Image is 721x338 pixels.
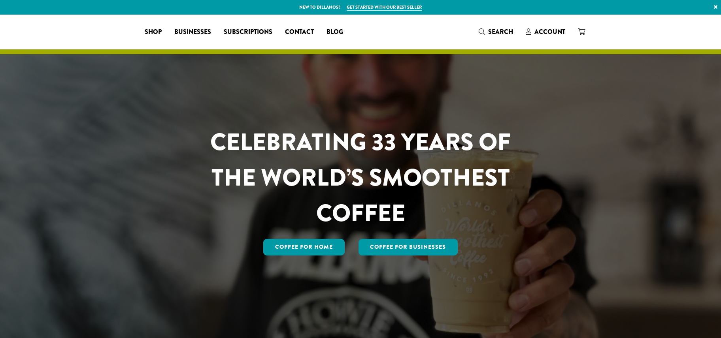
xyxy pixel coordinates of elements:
span: Account [534,27,565,36]
h1: CELEBRATING 33 YEARS OF THE WORLD’S SMOOTHEST COFFEE [187,124,534,231]
span: Subscriptions [224,27,272,37]
a: Get started with our best seller [347,4,422,11]
span: Shop [145,27,162,37]
a: Search [472,25,519,38]
a: Shop [138,26,168,38]
span: Blog [327,27,343,37]
span: Businesses [174,27,211,37]
span: Contact [285,27,314,37]
a: Coffee for Home [263,239,345,255]
a: Coffee For Businesses [359,239,458,255]
span: Search [488,27,513,36]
